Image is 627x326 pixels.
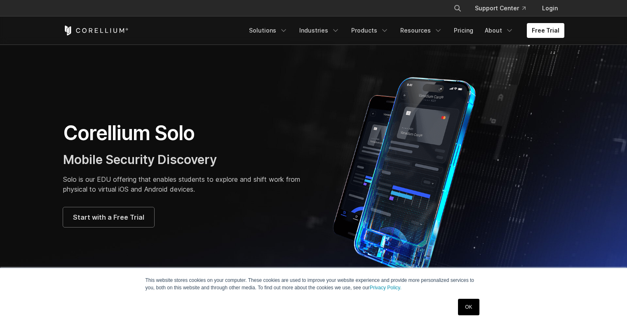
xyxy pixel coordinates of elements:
a: Free Trial [527,23,564,38]
a: Login [535,1,564,16]
div: Navigation Menu [244,23,564,38]
a: Privacy Policy. [370,285,402,291]
span: Start with a Free Trial [73,212,144,222]
a: Industries [294,23,345,38]
h1: Corellium Solo [63,121,305,145]
a: OK [458,299,479,315]
a: Products [346,23,394,38]
a: Resources [395,23,447,38]
div: Navigation Menu [444,1,564,16]
a: Support Center [468,1,532,16]
span: Mobile Security Discovery [63,152,217,167]
a: Solutions [244,23,293,38]
p: Solo is our EDU offering that enables students to explore and shift work from physical to virtual... [63,174,305,194]
button: Search [450,1,465,16]
img: Corellium Solo for mobile app security solutions [322,71,499,277]
a: Pricing [449,23,478,38]
a: About [480,23,519,38]
p: This website stores cookies on your computer. These cookies are used to improve your website expe... [146,277,482,291]
a: Corellium Home [63,26,129,35]
a: Start with a Free Trial [63,207,154,227]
